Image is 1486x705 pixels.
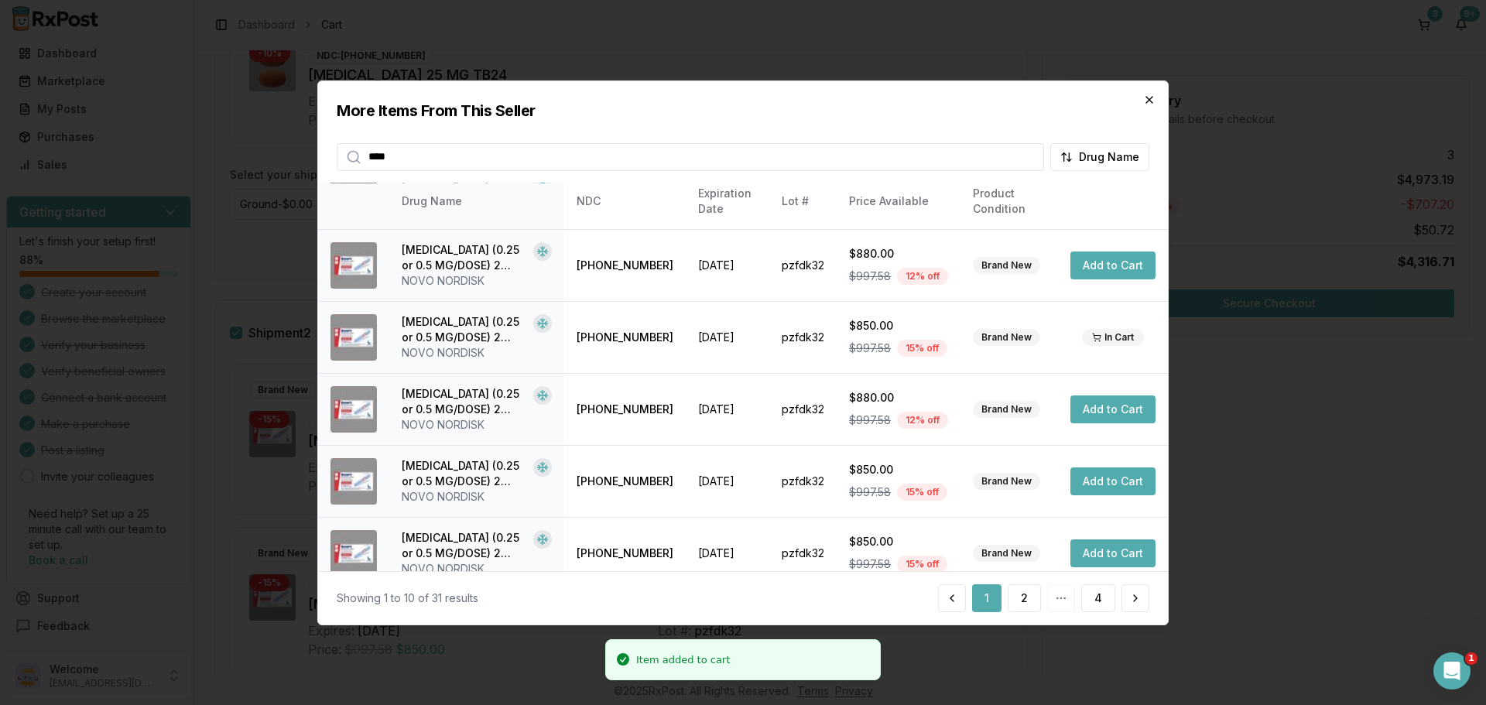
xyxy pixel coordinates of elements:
div: 15 % off [897,556,947,573]
button: 1 [972,584,1002,612]
button: Help [207,483,310,545]
span: $997.58 [849,269,891,284]
div: NOVO NORDISK [402,345,552,361]
span: Help [244,522,272,532]
div: [MEDICAL_DATA] (0.25 or 0.5 MG/DOSE) 2 MG/3ML SOPN [402,386,527,417]
input: Search for help [10,40,300,70]
div: $880.00 [849,246,948,262]
div: NOVO NORDISK [402,561,552,577]
div: $850.00 [849,318,948,334]
img: Ozempic (0.25 or 0.5 MG/DOSE) 2 MG/3ML SOPN [330,458,377,505]
p: Getting started [15,136,276,152]
p: Account & Settings [15,232,276,248]
div: 12 % off [897,412,948,429]
button: 2 [1008,584,1041,612]
button: 4 [1081,584,1115,612]
button: Messages [103,483,206,545]
img: Ozempic (0.25 or 0.5 MG/DOSE) 2 MG/3ML SOPN [330,242,377,289]
th: NDC [564,183,686,220]
div: $880.00 [849,390,948,406]
div: [MEDICAL_DATA] (0.25 or 0.5 MG/DOSE) 2 MG/3ML SOPN [402,530,527,561]
span: 1 article [15,303,60,320]
h2: 2 collections [15,92,294,111]
td: [PHONE_NUMBER] [564,517,686,589]
button: Add to Cart [1070,395,1156,423]
span: Drug Name [1079,149,1139,164]
th: Product Condition [960,183,1058,220]
th: Price Available [837,183,960,220]
div: Brand New [973,329,1040,346]
div: $850.00 [849,462,948,477]
button: Add to Cart [1070,252,1156,279]
td: [DATE] [686,517,769,589]
div: Showing 1 to 10 of 31 results [337,590,478,606]
div: 15 % off [897,340,947,357]
div: $850.00 [849,534,948,549]
span: $997.58 [849,556,891,572]
h1: Help [135,7,177,33]
p: Everything you need to quickly set up your RxPost account [15,156,276,188]
p: Manage your RxPost profile, password, login methods, billing, and team member settings—all in one... [15,252,276,300]
th: Expiration Date [686,183,769,220]
th: Lot # [769,183,837,220]
span: $997.58 [849,484,891,500]
span: Messages [128,522,182,532]
button: Add to Cart [1070,539,1156,567]
div: Brand New [973,473,1040,490]
iframe: Intercom live chat [1433,652,1471,690]
td: [DATE] [686,445,769,517]
td: pzfdk32 [769,517,837,589]
td: pzfdk32 [769,229,837,301]
td: [PHONE_NUMBER] [564,229,686,301]
td: [PHONE_NUMBER] [564,301,686,373]
div: Brand New [973,257,1040,274]
div: [MEDICAL_DATA] (0.25 or 0.5 MG/DOSE) 2 MG/3ML SOPN [402,458,527,489]
span: 1 [1465,652,1477,665]
div: 12 % off [897,268,948,285]
td: [PHONE_NUMBER] [564,445,686,517]
td: pzfdk32 [769,301,837,373]
td: [PHONE_NUMBER] [564,373,686,445]
span: 2 articles [15,191,66,207]
button: Drug Name [1050,142,1149,170]
td: [DATE] [686,301,769,373]
div: NOVO NORDISK [402,417,552,433]
td: [DATE] [686,373,769,445]
div: Search for helpSearch for help [10,40,300,70]
div: NOVO NORDISK [402,273,552,289]
button: Add to Cart [1070,467,1156,495]
div: Brand New [973,401,1040,418]
div: Close [272,6,300,34]
td: [DATE] [686,229,769,301]
div: Brand New [973,545,1040,562]
img: Ozempic (0.25 or 0.5 MG/DOSE) 2 MG/3ML SOPN [330,314,377,361]
div: In Cart [1082,329,1144,346]
div: 15 % off [897,484,947,501]
div: NOVO NORDISK [402,489,552,505]
th: Drug Name [389,183,564,220]
div: [MEDICAL_DATA] (0.25 or 0.5 MG/DOSE) 2 MG/3ML SOPN [402,314,527,345]
div: [MEDICAL_DATA] (0.25 or 0.5 MG/DOSE) 2 MG/3ML SOPN [402,242,527,273]
span: $997.58 [849,341,891,356]
img: Ozempic (0.25 or 0.5 MG/DOSE) 2 MG/3ML SOPN [330,386,377,433]
h2: More Items From This Seller [337,99,1149,121]
span: Home [36,522,67,532]
td: pzfdk32 [769,445,837,517]
span: $997.58 [849,412,891,428]
img: Ozempic (0.25 or 0.5 MG/DOSE) 2 MG/3ML SOPN [330,530,377,577]
td: pzfdk32 [769,373,837,445]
